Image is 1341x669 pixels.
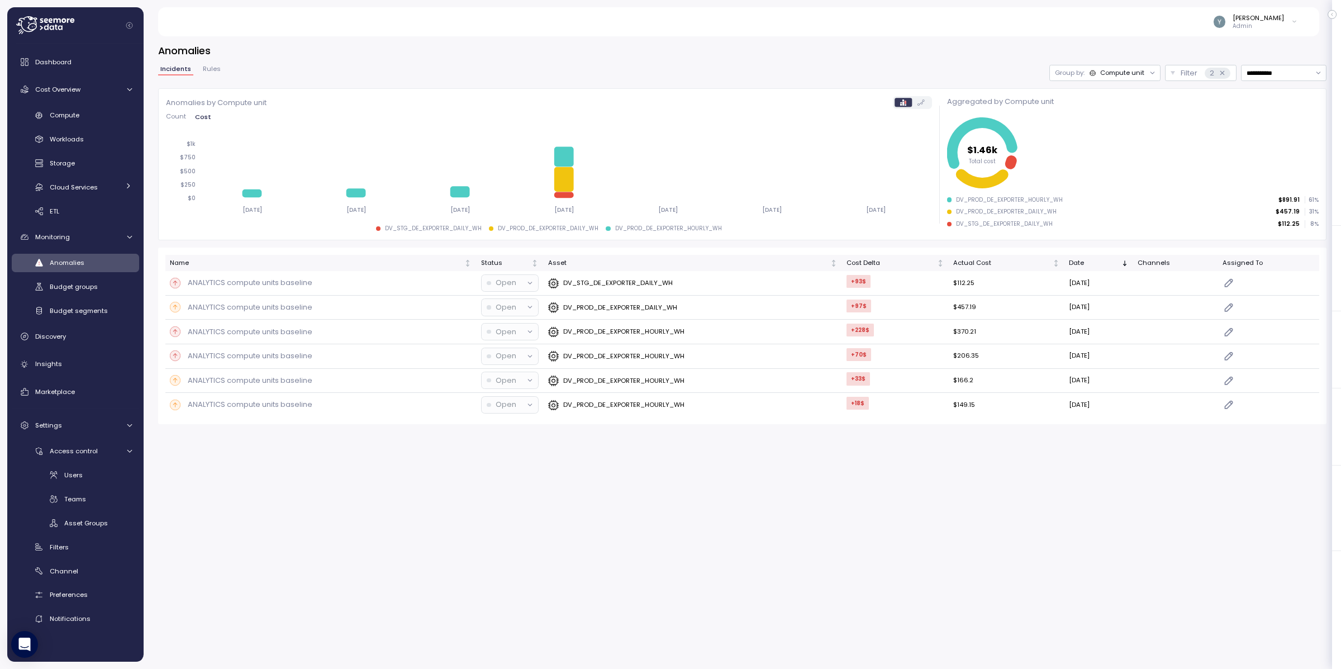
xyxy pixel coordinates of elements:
div: Cost Delta [847,258,935,268]
div: DV_PROD_DE_EXPORTER_HOURLY_WH [956,196,1063,204]
span: Users [64,471,83,480]
tspan: [DATE] [869,206,888,213]
p: Aggregated by Compute unit [947,96,1319,107]
p: $112.25 [1278,220,1300,228]
p: Admin [1233,22,1284,30]
td: $457.19 [949,296,1064,320]
p: 61 % [1305,196,1319,204]
a: Cloud Services [12,178,139,196]
p: 2 [1210,68,1214,79]
p: Filter [1181,68,1197,79]
td: [DATE] [1064,344,1133,369]
span: Cost [195,114,211,120]
div: DV_PROD_DE_EXPORTER_DAILY_WH [956,208,1057,216]
a: Dashboard [12,51,139,73]
div: Not sorted [936,259,944,267]
span: Incidents [160,66,191,72]
p: Open [496,277,516,288]
span: Rules [203,66,221,72]
th: DateSorted descending [1064,255,1133,271]
a: Channel [12,562,139,580]
p: DV_PROD_DE_EXPORTER_DAILY_WH [563,303,677,312]
p: ANALYTICS compute units baseline [188,350,312,362]
button: Open [482,275,539,291]
a: Insights [12,353,139,376]
div: DV_PROD_DE_EXPORTER_HOURLY_WH [615,225,722,233]
button: Filter2 [1165,65,1237,81]
td: [DATE] [1064,296,1133,320]
div: Not sorted [464,259,472,267]
img: ACg8ocKvqwnLMA34EL5-0z6HW-15kcrLxT5Mmx2M21tMPLYJnykyAQ=s96-c [1214,16,1225,27]
div: Status [481,258,530,268]
a: Teams [12,490,139,508]
p: $457.19 [1276,208,1300,216]
p: Anomalies by Compute unit [166,97,267,108]
tspan: $500 [180,167,196,174]
div: +228 $ [847,324,874,336]
td: $149.15 [949,393,1064,417]
span: Cost Overview [35,85,80,94]
td: [DATE] [1064,320,1133,344]
tspan: [DATE] [764,206,784,213]
tspan: $1k [187,140,196,148]
div: Open Intercom Messenger [11,631,38,658]
th: AssetNot sorted [544,255,843,271]
div: DV_PROD_DE_EXPORTER_DAILY_WH [498,225,598,233]
p: Open [496,375,516,386]
p: ANALYTICS compute units baseline [188,399,312,410]
tspan: [DATE] [242,206,262,213]
a: Monitoring [12,226,139,248]
tspan: $750 [180,154,196,161]
div: +18 $ [847,397,869,410]
span: Settings [35,421,62,430]
div: Compute unit [1100,68,1144,77]
p: DV_PROD_DE_EXPORTER_HOURLY_WH [563,400,684,409]
h3: Anomalies [158,44,1326,58]
span: Asset Groups [64,519,108,528]
td: $166.2 [949,369,1064,393]
button: Open [482,324,539,340]
th: NameNot sorted [165,255,477,271]
div: +33 $ [847,372,870,385]
p: ANALYTICS compute units baseline [188,375,312,386]
tspan: [DATE] [451,206,471,213]
a: Storage [12,154,139,173]
div: Assigned To [1223,258,1315,268]
button: Open [482,299,539,315]
div: +97 $ [847,300,871,312]
td: $206.35 [949,344,1064,369]
div: Name [170,258,463,268]
a: Workloads [12,130,139,149]
button: Open [482,372,539,388]
a: Discovery [12,325,139,348]
span: Marketplace [35,387,75,396]
div: Sorted descending [1121,259,1129,267]
p: 8 % [1305,220,1319,228]
div: [PERSON_NAME] [1233,13,1284,22]
a: Users [12,466,139,485]
a: Budget segments [12,301,139,320]
th: Cost DeltaNot sorted [842,255,949,271]
span: Preferences [50,590,88,599]
div: Not sorted [531,259,539,267]
tspan: [DATE] [556,206,576,213]
span: Budget groups [50,282,98,291]
a: Filters [12,538,139,556]
tspan: [DATE] [347,206,367,213]
span: Count [166,113,186,120]
p: 31 % [1305,208,1319,216]
th: StatusNot sorted [477,255,544,271]
div: Not sorted [1052,259,1060,267]
a: Anomalies [12,254,139,272]
p: Open [496,302,516,313]
td: [DATE] [1064,393,1133,417]
div: Actual Cost [953,258,1050,268]
div: Asset [548,258,828,268]
p: ANALYTICS compute units baseline [188,277,312,288]
p: ANALYTICS compute units baseline [188,326,312,338]
button: Collapse navigation [122,21,136,30]
a: Cost Overview [12,78,139,101]
p: ANALYTICS compute units baseline [188,302,312,313]
a: Preferences [12,586,139,604]
a: Settings [12,414,139,436]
